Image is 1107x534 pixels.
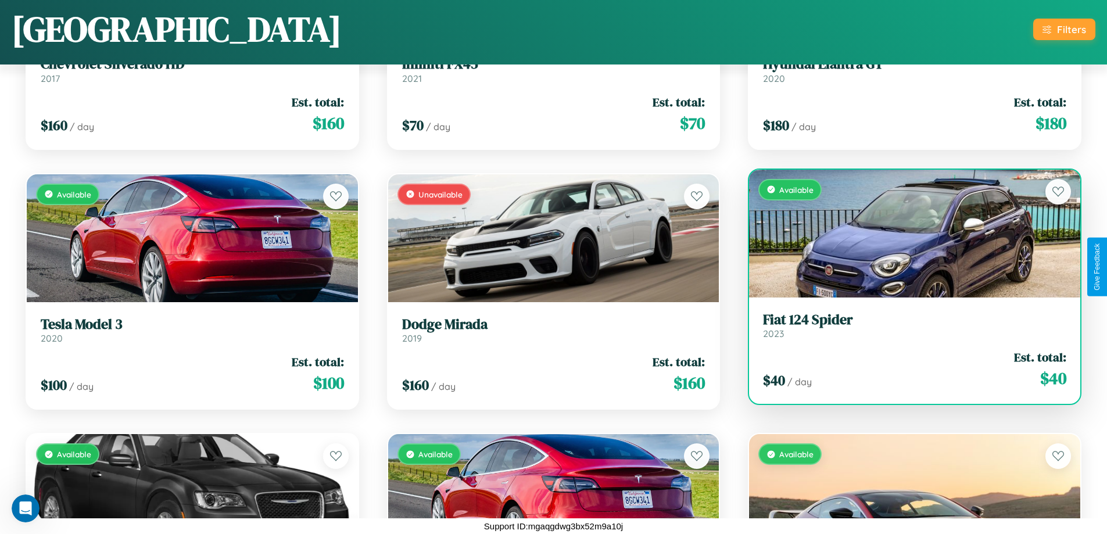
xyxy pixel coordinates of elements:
[402,316,705,333] h3: Dodge Mirada
[484,518,623,534] p: Support ID: mgaqgdwg3bx52m9a10j
[787,376,812,388] span: / day
[292,353,344,370] span: Est. total:
[791,121,816,132] span: / day
[779,185,814,195] span: Available
[653,353,705,370] span: Est. total:
[431,381,456,392] span: / day
[41,56,344,84] a: Chevrolet Silverado HD2017
[313,371,344,395] span: $ 100
[41,116,67,135] span: $ 160
[57,449,91,459] span: Available
[763,56,1066,73] h3: Hyundai Elantra GT
[1014,94,1066,110] span: Est. total:
[673,371,705,395] span: $ 160
[402,56,705,84] a: Infiniti FX452021
[1040,367,1066,390] span: $ 40
[418,189,463,199] span: Unavailable
[41,316,344,345] a: Tesla Model 32020
[57,189,91,199] span: Available
[763,73,785,84] span: 2020
[402,316,705,345] a: Dodge Mirada2019
[41,332,63,344] span: 2020
[69,381,94,392] span: / day
[763,311,1066,340] a: Fiat 124 Spider2023
[653,94,705,110] span: Est. total:
[763,371,785,390] span: $ 40
[1036,112,1066,135] span: $ 180
[41,375,67,395] span: $ 100
[426,121,450,132] span: / day
[402,73,422,84] span: 2021
[12,5,342,53] h1: [GEOGRAPHIC_DATA]
[779,449,814,459] span: Available
[763,328,784,339] span: 2023
[763,56,1066,84] a: Hyundai Elantra GT2020
[1033,19,1095,40] button: Filters
[12,494,40,522] iframe: Intercom live chat
[70,121,94,132] span: / day
[402,116,424,135] span: $ 70
[41,73,60,84] span: 2017
[1093,243,1101,291] div: Give Feedback
[402,56,705,73] h3: Infiniti FX45
[763,311,1066,328] h3: Fiat 124 Spider
[1057,23,1086,35] div: Filters
[680,112,705,135] span: $ 70
[292,94,344,110] span: Est. total:
[763,116,789,135] span: $ 180
[402,375,429,395] span: $ 160
[313,112,344,135] span: $ 160
[41,56,344,73] h3: Chevrolet Silverado HD
[41,316,344,333] h3: Tesla Model 3
[1014,349,1066,365] span: Est. total:
[402,332,422,344] span: 2019
[418,449,453,459] span: Available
